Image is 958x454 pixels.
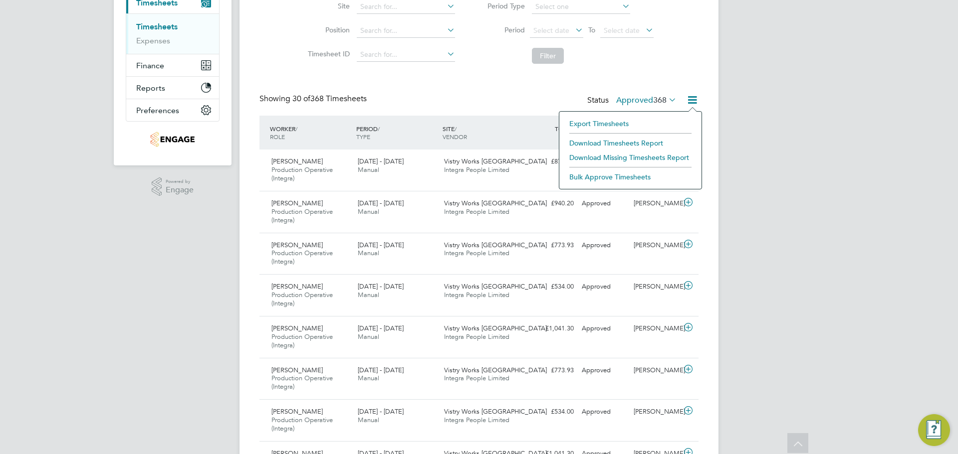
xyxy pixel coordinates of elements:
[555,125,573,133] span: TOTAL
[136,36,170,45] a: Expenses
[526,195,578,212] div: £940.20
[358,366,404,374] span: [DATE] - [DATE]
[653,95,667,105] span: 368
[630,362,682,379] div: [PERSON_NAME]
[480,25,525,34] label: Period
[578,362,630,379] div: Approved
[126,132,220,148] a: Go to home page
[358,282,404,291] span: [DATE] - [DATE]
[126,54,219,76] button: Finance
[271,332,333,349] span: Production Operative (Integra)
[630,320,682,337] div: [PERSON_NAME]
[444,207,509,216] span: Integra People Limited
[136,106,179,115] span: Preferences
[444,249,509,257] span: Integra People Limited
[295,125,297,133] span: /
[564,117,697,131] li: Export Timesheets
[564,151,697,164] li: Download Missing Timesheets Report
[358,374,379,382] span: Manual
[271,157,323,165] span: [PERSON_NAME]
[358,324,404,332] span: [DATE] - [DATE]
[578,279,630,295] div: Approved
[444,157,547,165] span: Vistry Works [GEOGRAPHIC_DATA]
[630,237,682,254] div: [PERSON_NAME]
[444,374,509,382] span: Integra People Limited
[271,249,333,266] span: Production Operative (Integra)
[378,125,380,133] span: /
[292,94,310,104] span: 30 of
[166,186,194,194] span: Engage
[152,177,194,196] a: Powered byEngage
[357,24,455,38] input: Search for...
[126,77,219,99] button: Reports
[271,366,323,374] span: [PERSON_NAME]
[578,320,630,337] div: Approved
[578,237,630,254] div: Approved
[440,120,526,146] div: SITE
[358,241,404,249] span: [DATE] - [DATE]
[480,1,525,10] label: Period Type
[578,404,630,420] div: Approved
[271,199,323,207] span: [PERSON_NAME]
[356,133,370,141] span: TYPE
[443,133,467,141] span: VENDOR
[455,125,457,133] span: /
[271,291,333,307] span: Production Operative (Integra)
[271,416,333,433] span: Production Operative (Integra)
[358,157,404,165] span: [DATE] - [DATE]
[271,407,323,416] span: [PERSON_NAME]
[444,416,509,424] span: Integra People Limited
[358,249,379,257] span: Manual
[526,237,578,254] div: £773.93
[526,320,578,337] div: £1,041.30
[604,26,640,35] span: Select date
[136,83,165,93] span: Reports
[292,94,367,104] span: 368 Timesheets
[357,48,455,62] input: Search for...
[305,1,350,10] label: Site
[444,241,547,249] span: Vistry Works [GEOGRAPHIC_DATA]
[444,199,547,207] span: Vistry Works [GEOGRAPHIC_DATA]
[532,48,564,64] button: Filter
[533,26,569,35] span: Select date
[630,404,682,420] div: [PERSON_NAME]
[354,120,440,146] div: PERIOD
[136,61,164,70] span: Finance
[630,279,682,295] div: [PERSON_NAME]
[526,153,578,170] div: £874.70
[358,207,379,216] span: Manual
[444,407,547,416] span: Vistry Works [GEOGRAPHIC_DATA]
[578,195,630,212] div: Approved
[918,414,950,446] button: Engage Resource Center
[136,22,178,31] a: Timesheets
[585,23,598,36] span: To
[564,136,697,150] li: Download Timesheets Report
[358,332,379,341] span: Manual
[271,282,323,291] span: [PERSON_NAME]
[444,282,547,291] span: Vistry Works [GEOGRAPHIC_DATA]
[587,94,679,108] div: Status
[305,49,350,58] label: Timesheet ID
[444,165,509,174] span: Integra People Limited
[267,120,354,146] div: WORKER
[526,404,578,420] div: £534.00
[259,94,369,104] div: Showing
[271,241,323,249] span: [PERSON_NAME]
[270,133,285,141] span: ROLE
[444,332,509,341] span: Integra People Limited
[358,416,379,424] span: Manual
[444,324,547,332] span: Vistry Works [GEOGRAPHIC_DATA]
[564,170,697,184] li: Bulk Approve Timesheets
[271,165,333,182] span: Production Operative (Integra)
[271,374,333,391] span: Production Operative (Integra)
[444,291,509,299] span: Integra People Limited
[305,25,350,34] label: Position
[126,99,219,121] button: Preferences
[358,165,379,174] span: Manual
[526,362,578,379] div: £773.93
[358,291,379,299] span: Manual
[630,195,682,212] div: [PERSON_NAME]
[126,13,219,54] div: Timesheets
[616,95,677,105] label: Approved
[150,132,195,148] img: integrapeople-logo-retina.png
